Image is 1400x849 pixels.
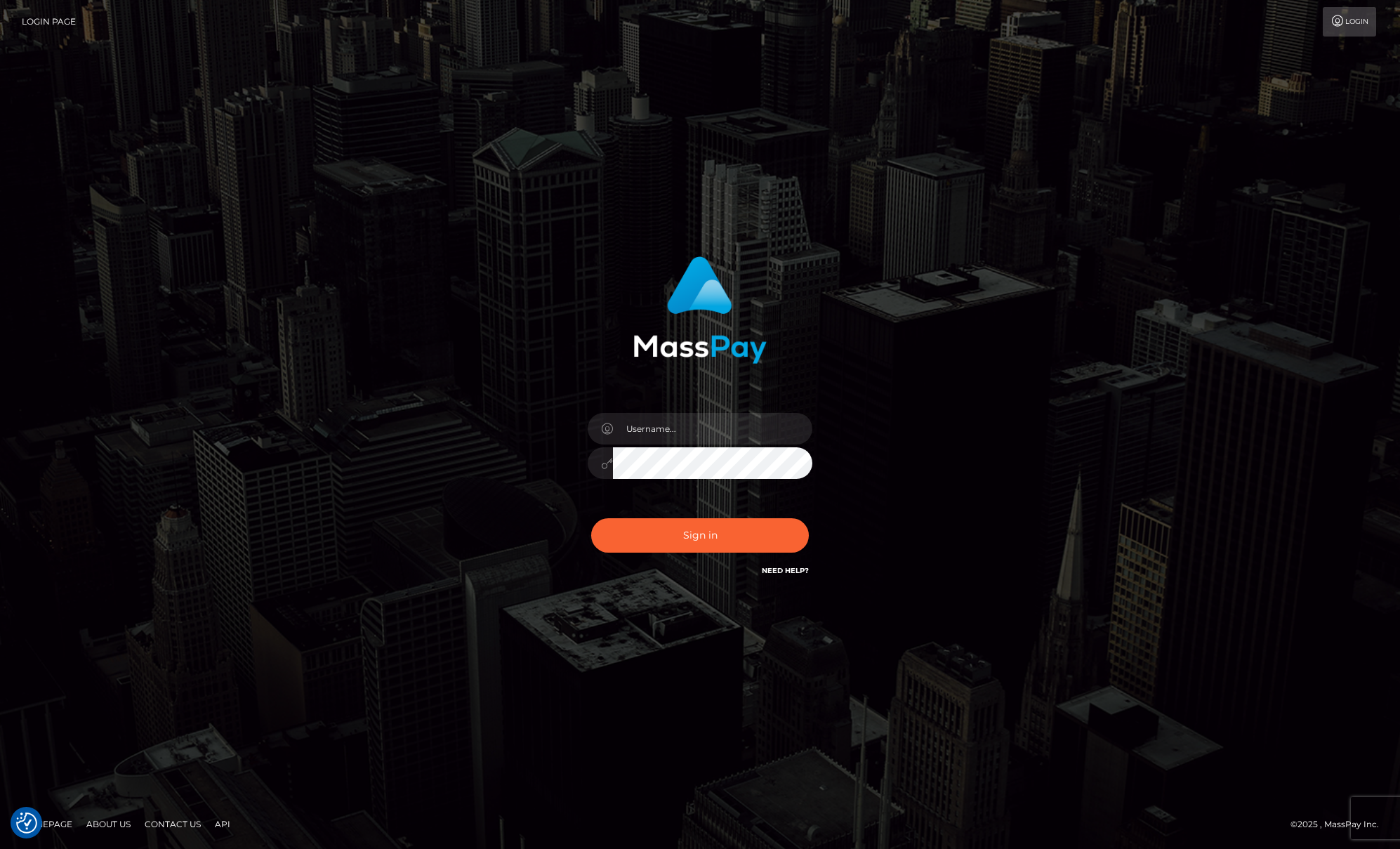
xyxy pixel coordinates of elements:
input: Username... [613,413,812,445]
a: Login [1323,7,1376,37]
div: © 2025 , MassPay Inc. [1290,817,1389,832]
img: MassPay Login [633,256,767,364]
a: API [209,813,236,835]
a: Homepage [15,813,78,835]
button: Consent Preferences [16,812,37,834]
a: Login Page [22,7,76,37]
button: Sign in [591,518,809,553]
img: Revisit consent button [16,812,37,834]
a: About Us [81,813,136,835]
a: Contact Us [139,813,206,835]
a: Need Help? [762,566,809,575]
